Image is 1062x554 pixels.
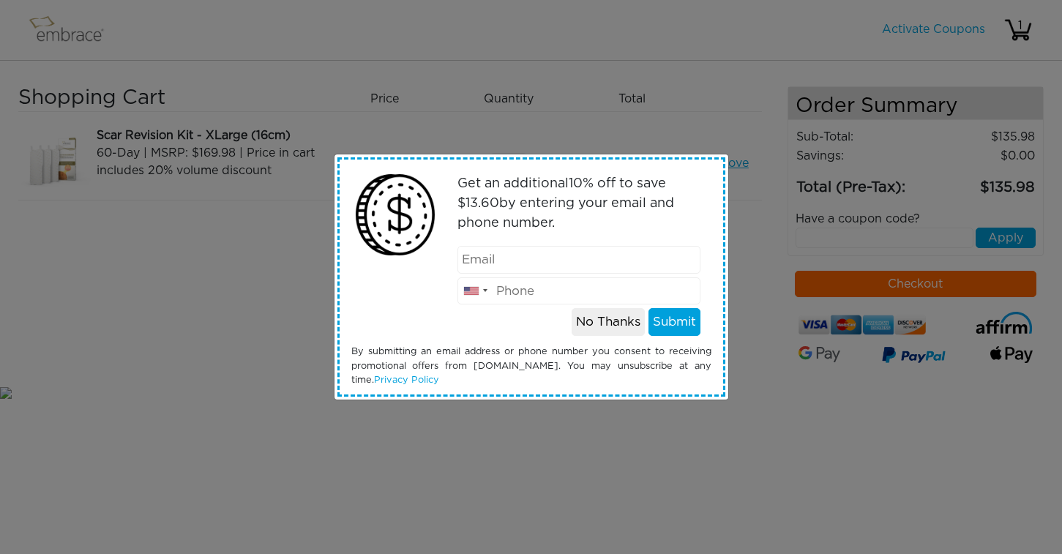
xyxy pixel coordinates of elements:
[340,345,722,387] div: By submitting an email address or phone number you consent to receiving promotional offers from [...
[457,174,700,233] p: Get an additional % off to save $ by entering your email and phone number.
[374,375,439,385] a: Privacy Policy
[457,246,700,274] input: Email
[465,197,499,210] span: 13.60
[648,308,700,336] button: Submit
[572,308,645,336] button: No Thanks
[457,277,700,305] input: Phone
[569,177,583,190] span: 10
[458,278,492,304] div: United States: +1
[348,167,444,263] img: money2.png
